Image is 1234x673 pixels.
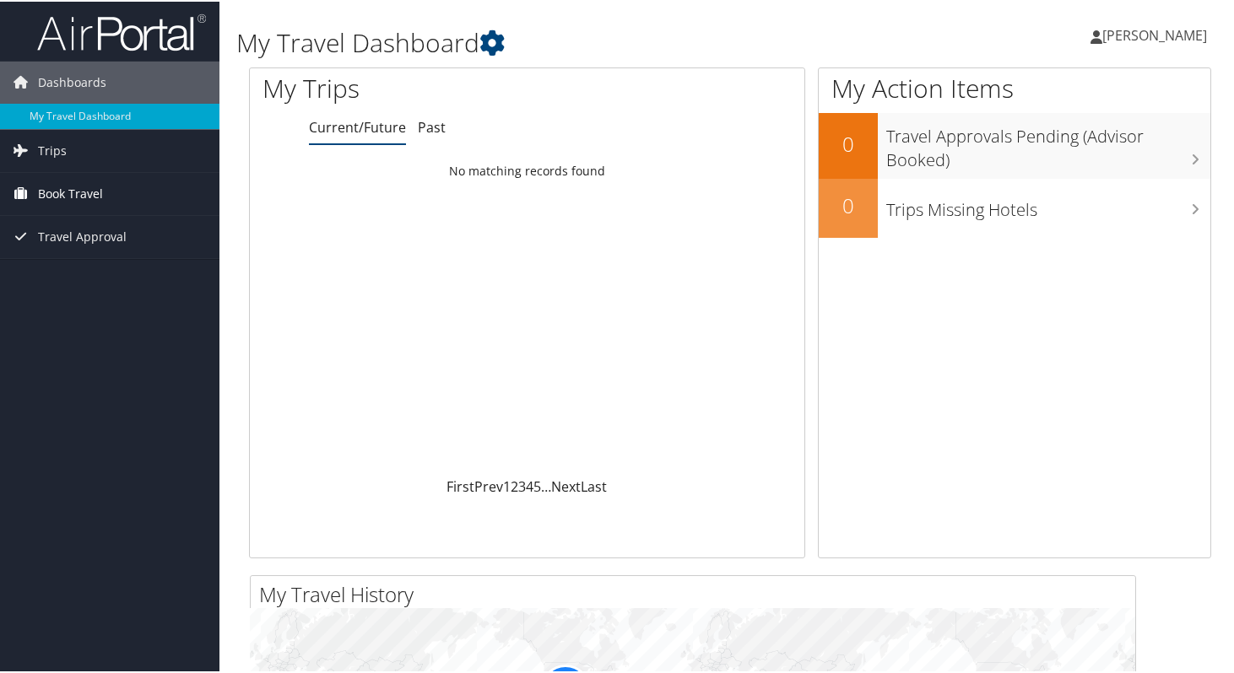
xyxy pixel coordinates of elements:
span: Dashboards [38,60,106,102]
span: Trips [38,128,67,170]
a: 1 [503,476,511,494]
h2: 0 [819,190,878,218]
a: Current/Future [309,116,406,135]
a: Prev [474,476,503,494]
h2: My Travel History [259,579,1135,607]
h2: 0 [819,128,878,157]
a: 2 [511,476,518,494]
span: Book Travel [38,171,103,213]
span: [PERSON_NAME] [1102,24,1207,43]
a: Next [551,476,581,494]
a: 4 [526,476,533,494]
a: [PERSON_NAME] [1091,8,1224,59]
h1: My Trips [262,69,560,105]
a: 0Trips Missing Hotels [819,177,1210,236]
a: 5 [533,476,541,494]
td: No matching records found [250,154,804,185]
span: … [541,476,551,494]
span: Travel Approval [38,214,127,256]
a: Past [418,116,446,135]
h1: My Action Items [819,69,1210,105]
a: First [447,476,474,494]
a: 0Travel Approvals Pending (Advisor Booked) [819,111,1210,176]
h3: Travel Approvals Pending (Advisor Booked) [886,115,1210,170]
h3: Trips Missing Hotels [886,188,1210,220]
a: Last [581,476,607,494]
a: 3 [518,476,526,494]
img: airportal-logo.png [37,11,206,51]
h1: My Travel Dashboard [236,24,895,59]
